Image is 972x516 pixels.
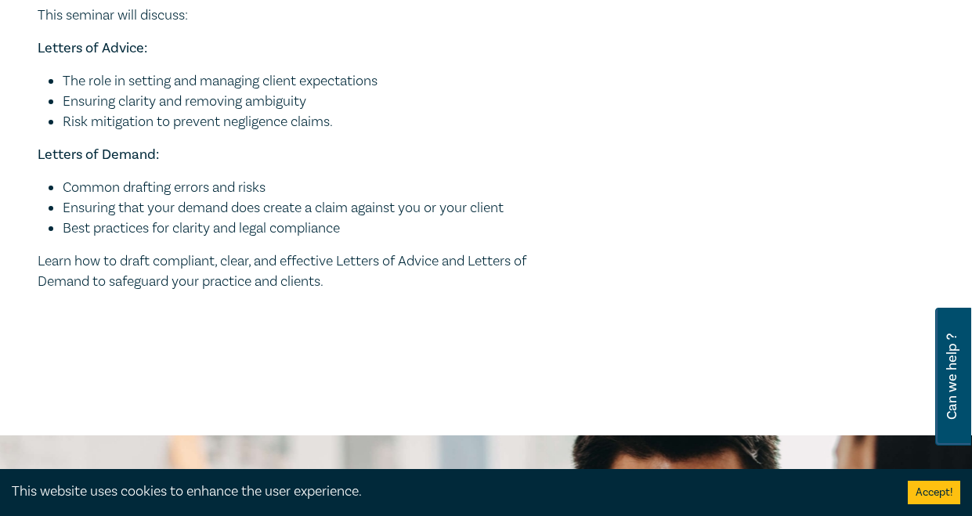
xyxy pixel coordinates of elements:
[63,178,555,198] li: Common drafting errors and risks
[38,5,555,26] p: This seminar will discuss:
[63,71,555,92] li: The role in setting and managing client expectations
[12,482,884,502] div: This website uses cookies to enhance the user experience.
[945,317,959,436] span: Can we help ?
[908,481,960,504] button: Accept cookies
[63,112,555,132] li: Risk mitigation to prevent negligence claims.
[38,251,555,292] p: Learn how to draft compliant, clear, and effective Letters of Advice and Letters of Demand to saf...
[63,92,555,112] li: Ensuring clarity and removing ambiguity
[63,218,555,239] li: Best practices for clarity and legal compliance
[38,39,147,57] strong: Letters of Advice:
[38,146,159,164] strong: Letters of Demand:
[63,198,555,218] li: Ensuring that your demand does create a claim against you or your client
